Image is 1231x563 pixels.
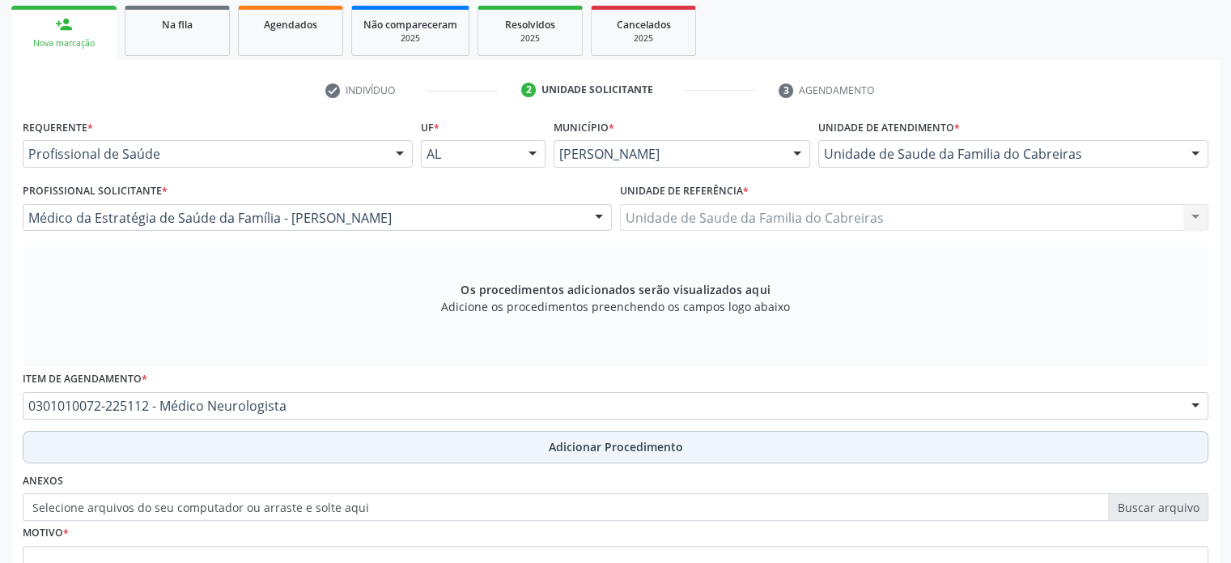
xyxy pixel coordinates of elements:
[818,115,960,140] label: Unidade de atendimento
[28,146,380,162] span: Profissional de Saúde
[421,115,439,140] label: UF
[28,210,579,226] span: Médico da Estratégia de Saúde da Família - [PERSON_NAME]
[505,18,555,32] span: Resolvidos
[28,398,1175,414] span: 0301010072-225112 - Médico Neurologista
[441,298,790,315] span: Adicione os procedimentos preenchendo os campos logo abaixo
[363,18,457,32] span: Não compareceram
[490,32,571,45] div: 2025
[23,179,168,204] label: Profissional Solicitante
[461,281,770,298] span: Os procedimentos adicionados serão visualizados aqui
[521,83,536,97] div: 2
[824,146,1175,162] span: Unidade de Saude da Familia do Cabreiras
[23,115,93,140] label: Requerente
[363,32,457,45] div: 2025
[23,521,69,546] label: Motivo
[23,469,63,494] label: Anexos
[23,431,1208,463] button: Adicionar Procedimento
[559,146,778,162] span: [PERSON_NAME]
[55,15,73,33] div: person_add
[427,146,512,162] span: AL
[554,115,614,140] label: Município
[603,32,684,45] div: 2025
[549,438,683,455] span: Adicionar Procedimento
[23,367,147,392] label: Item de agendamento
[264,18,317,32] span: Agendados
[162,18,193,32] span: Na fila
[620,179,749,204] label: Unidade de referência
[617,18,671,32] span: Cancelados
[541,83,653,97] div: Unidade solicitante
[23,37,105,49] div: Nova marcação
